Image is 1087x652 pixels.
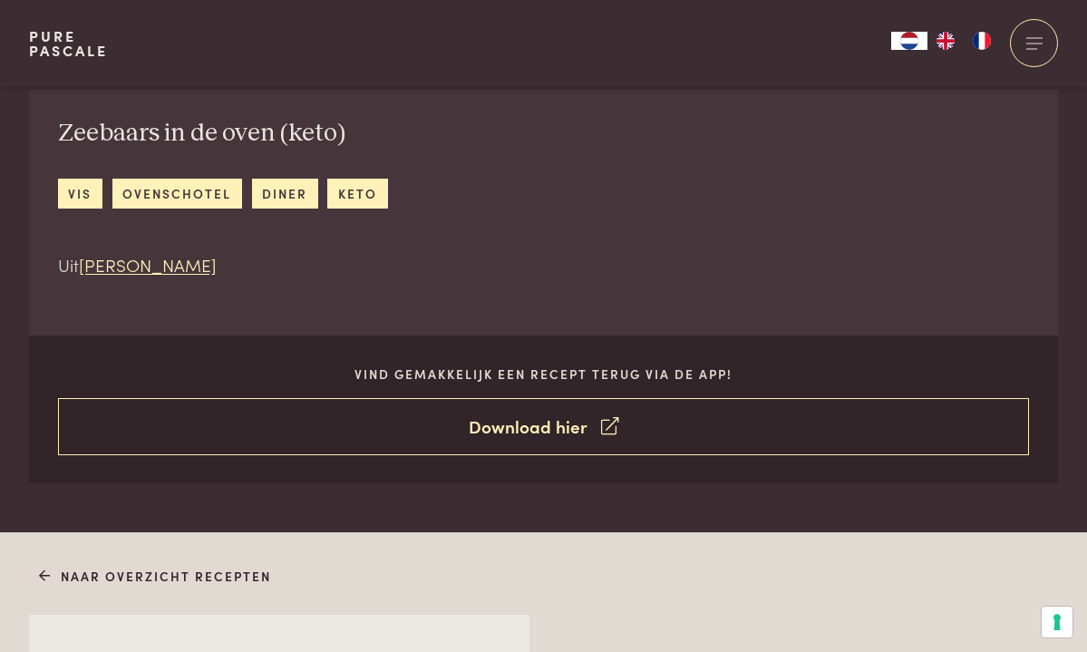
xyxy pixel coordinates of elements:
[58,365,1030,384] p: Vind gemakkelijk een recept terug via de app!
[964,32,1000,50] a: FR
[1042,607,1072,637] button: Uw voorkeuren voor toestemming voor trackingtechnologieën
[927,32,964,50] a: EN
[58,118,388,150] h2: Zeebaars in de oven (keto)
[927,32,1000,50] ul: Language list
[29,29,108,58] a: PurePascale
[58,179,102,209] a: vis
[39,567,272,586] a: Naar overzicht recepten
[252,179,318,209] a: diner
[58,398,1030,455] a: Download hier
[58,252,388,278] p: Uit
[891,32,927,50] a: NL
[112,179,242,209] a: ovenschotel
[79,252,217,277] a: [PERSON_NAME]
[891,32,1000,50] aside: Language selected: Nederlands
[891,32,927,50] div: Language
[327,179,387,209] a: keto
